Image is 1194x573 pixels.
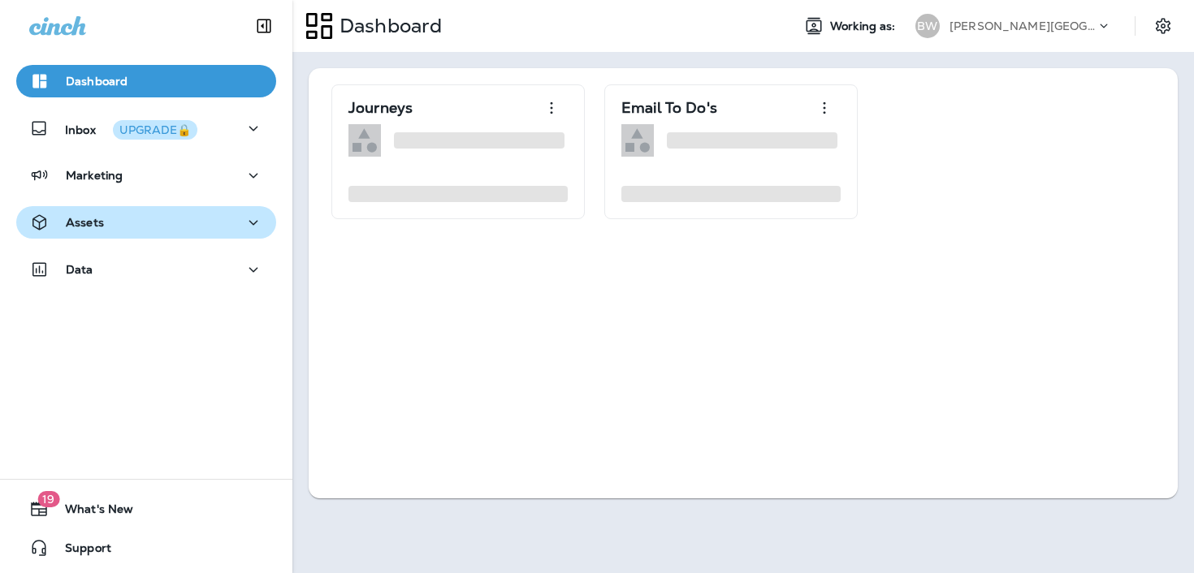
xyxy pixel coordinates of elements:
[16,253,276,286] button: Data
[348,100,413,116] p: Journeys
[16,65,276,97] button: Dashboard
[16,159,276,192] button: Marketing
[65,120,197,137] p: Inbox
[915,14,940,38] div: BW
[241,10,287,42] button: Collapse Sidebar
[113,120,197,140] button: UPGRADE🔒
[66,263,93,276] p: Data
[66,75,128,88] p: Dashboard
[621,100,717,116] p: Email To Do's
[49,502,133,522] span: What's New
[16,493,276,525] button: 19What's New
[16,112,276,144] button: InboxUPGRADE🔒
[950,19,1096,32] p: [PERSON_NAME][GEOGRAPHIC_DATA][PERSON_NAME]
[37,491,59,507] span: 19
[830,19,899,33] span: Working as:
[66,169,123,182] p: Marketing
[333,14,442,38] p: Dashboard
[16,532,276,564] button: Support
[1149,11,1178,41] button: Settings
[66,216,104,229] p: Assets
[49,541,111,561] span: Support
[119,124,191,136] div: UPGRADE🔒
[16,206,276,239] button: Assets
